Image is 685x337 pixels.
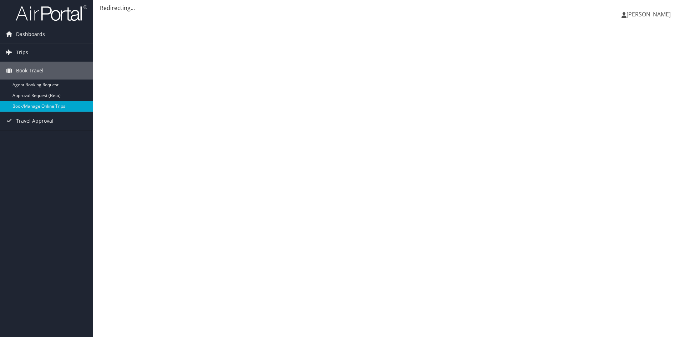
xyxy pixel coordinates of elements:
[626,10,671,18] span: [PERSON_NAME]
[16,5,87,21] img: airportal-logo.png
[100,4,678,12] div: Redirecting...
[16,44,28,61] span: Trips
[16,25,45,43] span: Dashboards
[621,4,678,25] a: [PERSON_NAME]
[16,62,44,80] span: Book Travel
[16,112,54,130] span: Travel Approval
